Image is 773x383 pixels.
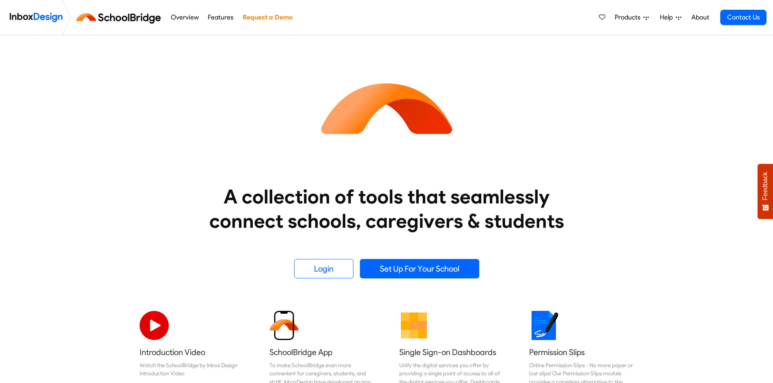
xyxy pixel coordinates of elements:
a: Login [294,259,353,278]
img: 2022_01_13_icon_grid.svg [399,311,428,340]
span: Help [660,13,676,22]
img: 2022_07_11_icon_video_playback.svg [140,311,169,340]
div: Watch the SchoolBridge by Inbox Design Introduction Video [140,361,244,378]
heading: A collection of tools that seamlessly connect schools, caregivers & students [194,184,579,233]
a: Contact Us [720,10,767,25]
button: Feedback - Show survey [758,164,773,219]
img: 2022_01_18_icon_signature.svg [529,311,558,340]
img: icon_schoolbridge.svg [314,35,460,181]
img: schoolbridge logo [75,8,166,27]
h5: SchoolBridge App [269,347,374,358]
a: Features [206,9,236,26]
h5: Introduction Video [140,347,244,358]
h5: Permission Slips [529,347,634,358]
a: Help [657,9,685,26]
span: Products [615,13,644,22]
a: Request a Demo [240,9,295,26]
a: Products [612,9,652,26]
img: 2022_01_13_icon_sb_app.svg [269,311,299,340]
h5: Single Sign-on Dashboards [399,347,504,358]
span: Feedback [762,172,769,200]
a: About [689,9,711,26]
a: Set Up For Your School [360,259,479,278]
a: Overview [168,9,201,26]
